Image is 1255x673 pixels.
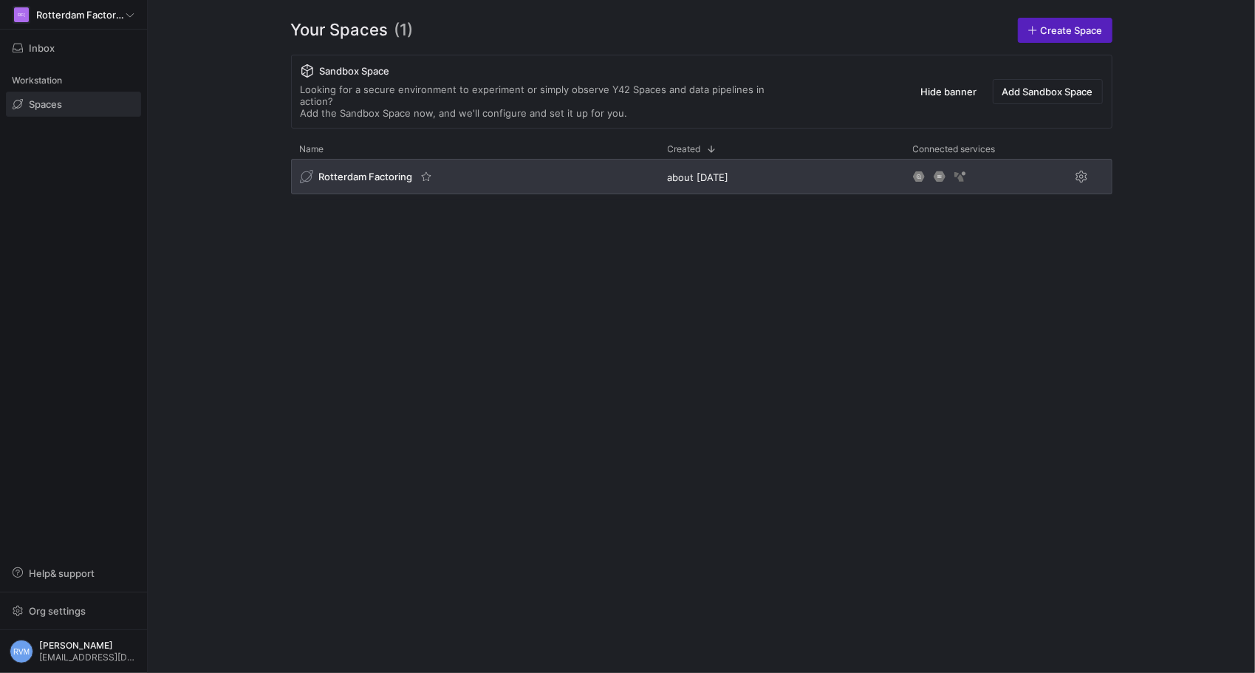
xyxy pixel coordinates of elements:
span: Help & support [29,567,95,579]
span: Spaces [29,98,62,110]
span: [PERSON_NAME] [39,640,137,651]
span: [EMAIL_ADDRESS][DOMAIN_NAME] [39,652,137,663]
span: Name [300,144,324,154]
a: Create Space [1018,18,1112,43]
a: Org settings [6,607,141,618]
span: Add Sandbox Space [1002,86,1093,98]
div: Workstation [6,69,141,92]
div: Looking for a secure environment to experiment or simply observe Y42 Spaces and data pipelines in... [301,83,796,119]
div: Press SPACE to select this row. [291,159,1112,200]
div: RVM [10,640,33,663]
span: Rotterdam Factoring [319,171,413,182]
a: Spaces [6,92,141,117]
span: Connected services [913,144,996,154]
span: Your Spaces [291,18,389,43]
button: Help& support [6,561,141,586]
button: Add Sandbox Space [993,79,1103,104]
button: RVM[PERSON_NAME][EMAIL_ADDRESS][DOMAIN_NAME] [6,636,141,667]
div: RF( [14,7,29,22]
span: Inbox [29,42,55,54]
span: (1) [394,18,414,43]
button: Org settings [6,598,141,624]
span: Org settings [29,605,86,617]
span: Create Space [1041,24,1103,36]
button: Hide banner [912,79,987,104]
span: about [DATE] [668,171,729,183]
span: Created [668,144,701,154]
span: Rotterdam Factoring (Enjins) [36,9,126,21]
button: Inbox [6,35,141,61]
span: Hide banner [921,86,977,98]
span: Sandbox Space [320,65,390,77]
